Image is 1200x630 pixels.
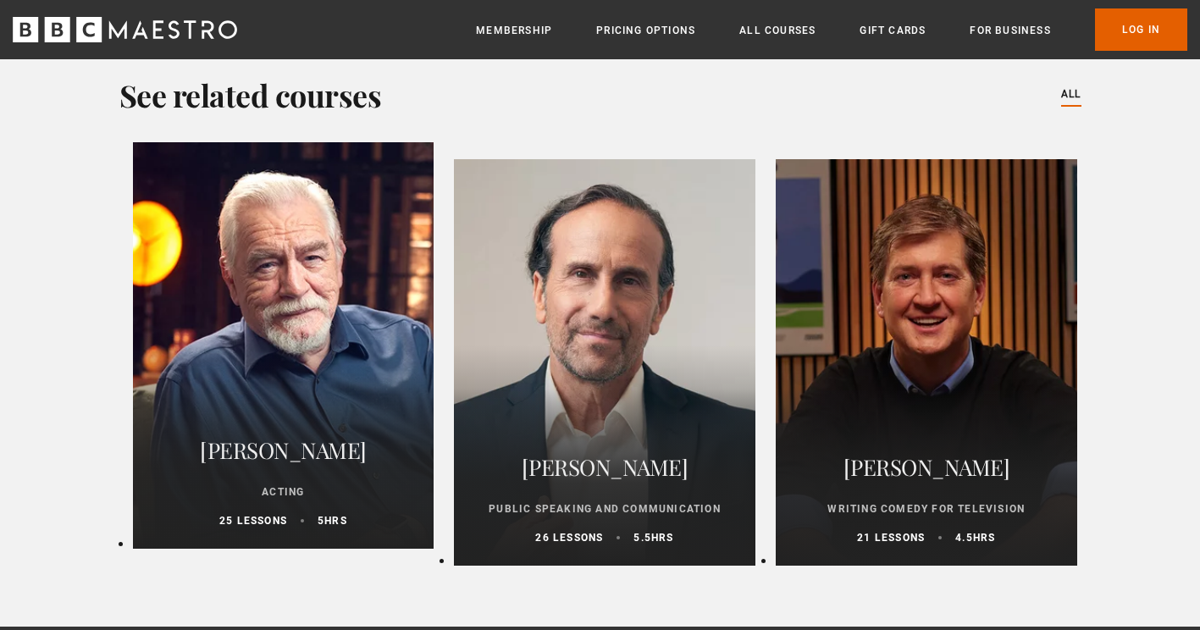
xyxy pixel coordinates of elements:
p: 26 lessons [535,530,603,545]
abbr: hrs [324,515,347,527]
h2: [PERSON_NAME] [796,447,1057,488]
abbr: hrs [973,532,996,544]
h2: See related courses [119,75,382,115]
a: [PERSON_NAME] Writing Comedy for Television 21 lessons 4.5hrs [776,159,1077,566]
h2: [PERSON_NAME] [474,447,735,488]
abbr: hrs [651,532,674,544]
svg: BBC Maestro [13,17,237,42]
a: All [1061,86,1081,104]
a: All Courses [739,22,816,39]
p: Writing Comedy for Television [796,501,1057,517]
p: Public Speaking and Communication [474,501,735,517]
p: Acting [153,484,414,500]
a: [PERSON_NAME] Acting 25 lessons 5hrs [133,142,434,549]
a: Log In [1095,8,1187,51]
a: Pricing Options [596,22,695,39]
a: [PERSON_NAME] Public Speaking and Communication 26 lessons 5.5hrs [454,159,755,566]
h2: [PERSON_NAME] [153,430,414,471]
a: Gift Cards [860,22,926,39]
p: 25 lessons [219,513,287,528]
p: 21 lessons [857,530,925,545]
nav: Primary [476,8,1187,51]
p: 5 [318,513,347,528]
a: Membership [476,22,552,39]
a: For business [970,22,1050,39]
p: 5.5 [633,530,673,545]
p: 4.5 [955,530,995,545]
